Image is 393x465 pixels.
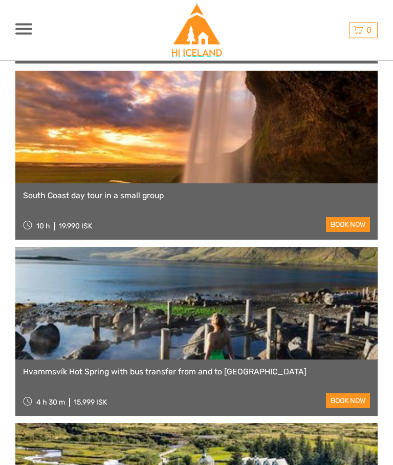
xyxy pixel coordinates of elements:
[74,398,107,407] div: 15.999 ISK
[365,25,373,35] span: 0
[326,218,370,233] a: book now
[23,368,370,377] a: Hvammsvík Hot Spring with bus transfer from and to [GEOGRAPHIC_DATA]
[23,192,370,201] a: South Coast day tour in a small group
[36,398,65,407] span: 4 h 30 m
[59,222,92,231] div: 19.990 ISK
[326,394,370,409] a: book now
[8,4,39,35] button: Open LiveChat chat widget
[36,222,50,231] span: 10 h
[170,4,223,57] img: Hostelling International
